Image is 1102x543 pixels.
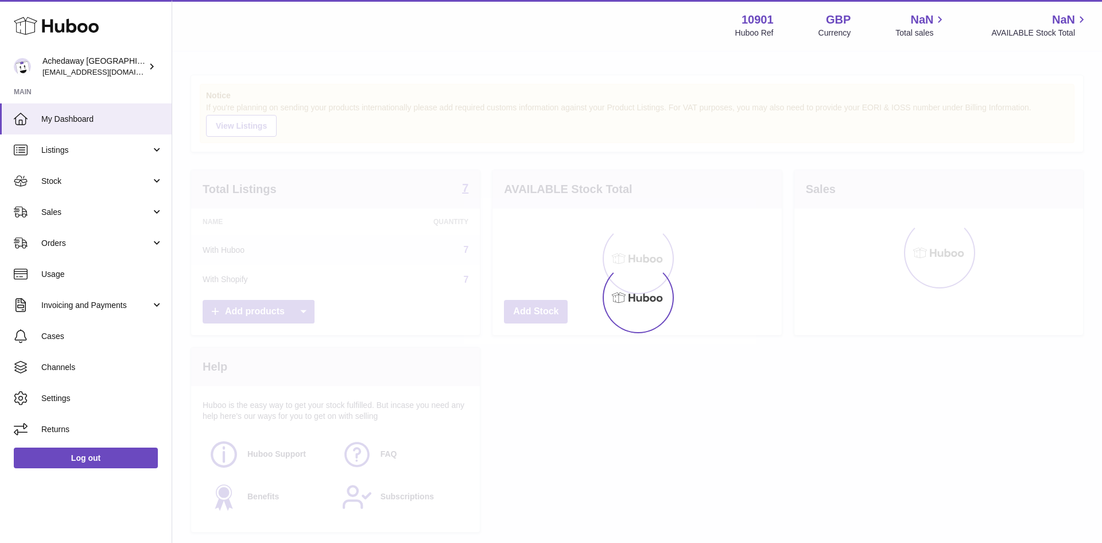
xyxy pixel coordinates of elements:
span: Stock [41,176,151,187]
div: Huboo Ref [735,28,774,38]
strong: GBP [826,12,851,28]
span: NaN [1052,12,1075,28]
span: Cases [41,331,163,342]
span: Total sales [895,28,946,38]
a: NaN Total sales [895,12,946,38]
div: Currency [818,28,851,38]
span: Listings [41,145,151,156]
span: Orders [41,238,151,249]
span: Settings [41,393,163,404]
span: AVAILABLE Stock Total [991,28,1088,38]
img: admin@newpb.co.uk [14,58,31,75]
span: NaN [910,12,933,28]
div: Achedaway [GEOGRAPHIC_DATA] [42,56,146,78]
span: [EMAIL_ADDRESS][DOMAIN_NAME] [42,67,169,76]
span: Returns [41,424,163,435]
span: Channels [41,362,163,373]
span: Invoicing and Payments [41,300,151,311]
strong: 10901 [742,12,774,28]
span: My Dashboard [41,114,163,125]
a: NaN AVAILABLE Stock Total [991,12,1088,38]
span: Sales [41,207,151,218]
a: Log out [14,448,158,468]
span: Usage [41,269,163,280]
